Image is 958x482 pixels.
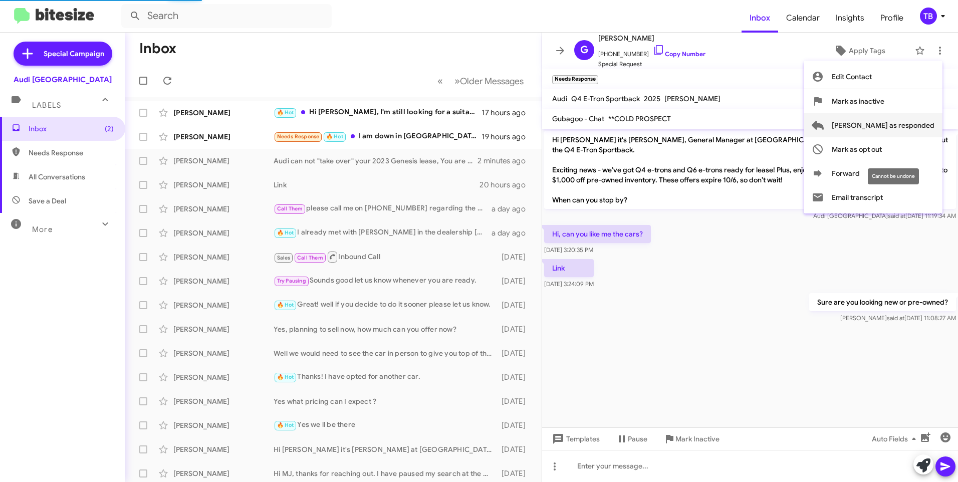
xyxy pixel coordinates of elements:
span: Mark as inactive [832,89,884,113]
span: Mark as opt out [832,137,882,161]
button: Email transcript [804,185,942,209]
span: [PERSON_NAME] as responded [832,113,934,137]
span: Edit Contact [832,65,872,89]
div: Cannot be undone [868,168,919,184]
button: Forward [804,161,942,185]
